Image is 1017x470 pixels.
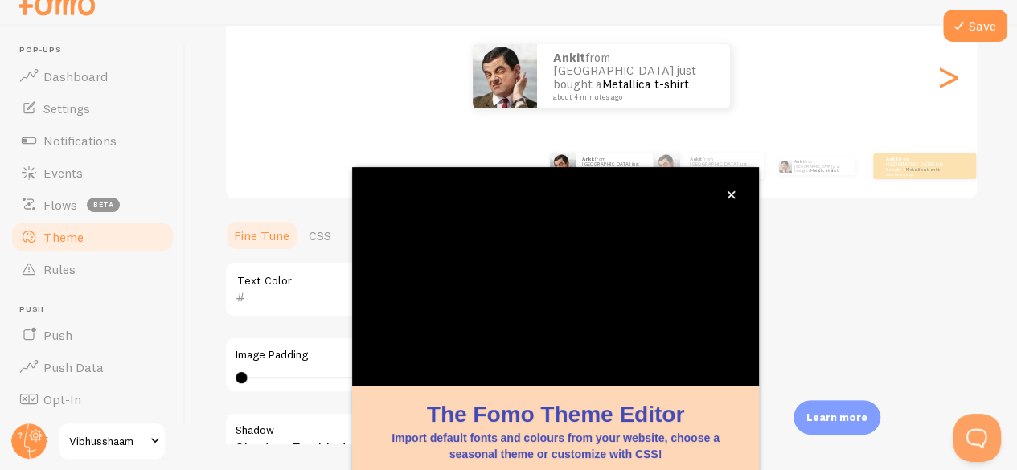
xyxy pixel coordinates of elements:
p: Import default fonts and colours from your website, choose a seasonal theme or customize with CSS! [371,430,740,462]
small: about 4 minutes ago [553,93,709,101]
span: beta [87,198,120,212]
a: Push [10,319,175,351]
img: Fomo [550,153,576,179]
span: Push Data [43,359,104,375]
a: Vibhusshaam [58,422,166,460]
a: Settings [10,92,175,125]
a: Dashboard [10,60,175,92]
a: Fine Tune [224,219,299,251]
iframe: Help Scout Beacon - Open [953,414,1001,462]
p: Learn more [806,410,867,425]
span: Settings [43,100,90,116]
p: from [GEOGRAPHIC_DATA] just bought a [886,156,950,176]
a: CSS [299,219,341,251]
a: Metallica t-shirt [601,166,636,173]
strong: Ankit [886,156,899,162]
button: close, [723,186,740,203]
a: Rules [10,253,175,285]
p: from [GEOGRAPHIC_DATA] just bought a [794,157,848,175]
span: Flows [43,197,77,213]
p: from [GEOGRAPHIC_DATA] just bought a [553,51,714,101]
a: Theme [10,221,175,253]
a: Metallica t-shirt [810,168,838,173]
span: Opt-In [43,391,81,407]
span: Vibhusshaam [69,431,146,451]
p: from [GEOGRAPHIC_DATA] just bought a [690,156,757,176]
strong: Ankit [690,156,703,162]
a: Notifications [10,125,175,157]
span: Rules [43,261,76,277]
h1: The Fomo Theme Editor [371,398,740,430]
a: Opt-In [10,383,175,415]
a: Metallica t-shirt [905,166,940,173]
small: about 4 minutes ago [886,173,949,176]
strong: Ankit [794,159,805,164]
strong: Ankit [553,50,585,65]
span: Notifications [43,133,117,149]
span: Push [43,327,72,343]
label: Image Padding [236,348,695,362]
img: Fomo [654,153,680,179]
div: Next slide [938,18,958,134]
a: Metallica t-shirt [602,76,689,92]
p: from [GEOGRAPHIC_DATA] just bought a [582,156,646,176]
button: Save [943,10,1007,42]
span: Push [19,304,175,315]
img: Fomo [779,160,792,173]
a: Metallica t-shirt [709,166,744,173]
span: Events [43,165,83,181]
strong: Ankit [582,156,595,162]
a: Push Data [10,351,175,383]
a: Events [10,157,175,189]
div: Learn more [794,400,880,435]
img: Fomo [473,44,537,108]
span: Pop-ups [19,45,175,55]
span: Theme [43,229,84,245]
a: Flows beta [10,189,175,221]
span: Dashboard [43,68,108,84]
